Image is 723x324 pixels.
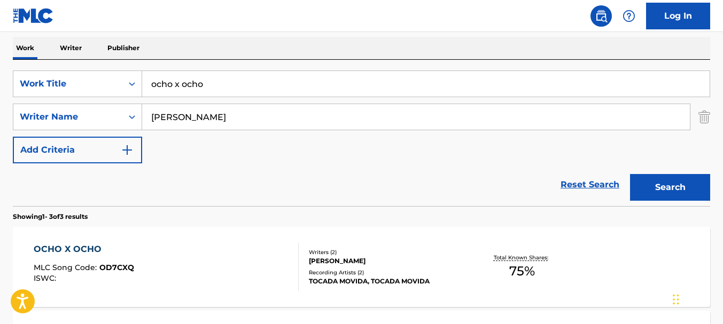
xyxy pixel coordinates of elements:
[20,77,116,90] div: Work Title
[309,276,464,286] div: TOCADA MOVIDA, TOCADA MOVIDA
[13,227,710,307] a: OCHO X OCHOMLC Song Code:OD7CXQISWC:Writers (2)[PERSON_NAME]Recording Artists (2)TOCADA MOVIDA, T...
[509,262,535,281] span: 75 %
[57,37,85,59] p: Writer
[309,268,464,276] div: Recording Artists ( 2 )
[13,37,37,59] p: Work
[20,110,116,123] div: Writer Name
[618,5,640,27] div: Help
[13,70,710,206] form: Search Form
[99,263,134,272] span: OD7CXQ
[698,104,710,130] img: Delete Criterion
[13,137,142,163] button: Add Criteria
[121,144,134,156] img: 9d2ae6d4665cec9f34b9.svg
[630,174,710,201] button: Search
[34,263,99,272] span: MLC Song Code :
[494,254,551,262] p: Total Known Shares:
[670,273,723,324] iframe: Chat Widget
[646,3,710,29] a: Log In
[673,283,679,315] div: Arrastrar
[623,10,635,22] img: help
[309,248,464,256] div: Writers ( 2 )
[670,273,723,324] div: Widget de chat
[13,8,54,23] img: MLC Logo
[34,273,59,283] span: ISWC :
[13,212,88,222] p: Showing 1 - 3 of 3 results
[309,256,464,266] div: [PERSON_NAME]
[34,243,134,256] div: OCHO X OCHO
[595,10,608,22] img: search
[104,37,143,59] p: Publisher
[555,173,625,196] a: Reset Search
[590,5,612,27] a: Public Search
